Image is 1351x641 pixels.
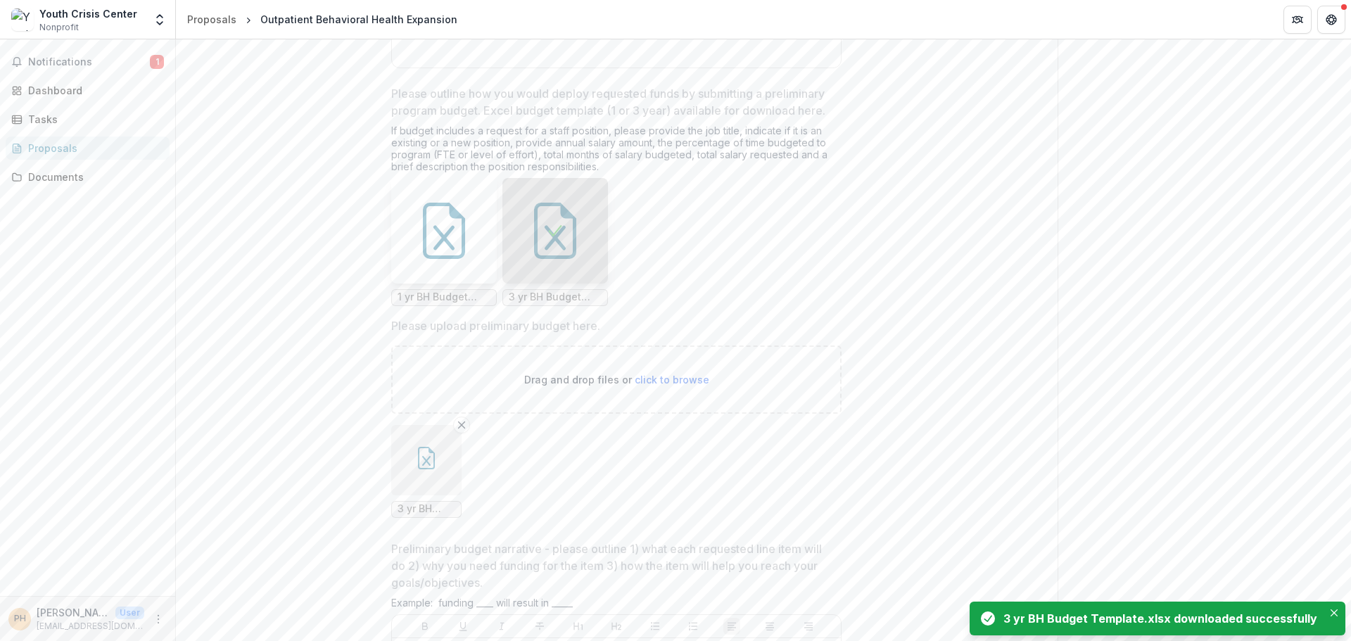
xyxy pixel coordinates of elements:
[28,56,150,68] span: Notifications
[509,291,602,303] span: 3 yr BH Budget Template.xlsx
[1003,610,1317,627] div: 3 yr BH Budget Template.xlsx downloaded successfully
[391,597,842,614] div: Example: funding ____ will result in _____
[6,51,170,73] button: Notifications1
[417,618,433,635] button: Bold
[761,618,778,635] button: Align Center
[570,618,587,635] button: Heading 1
[6,137,170,160] a: Proposals
[187,12,236,27] div: Proposals
[1283,6,1312,34] button: Partners
[37,620,144,633] p: [EMAIL_ADDRESS][DOMAIN_NAME]
[455,618,471,635] button: Underline
[391,317,600,334] p: Please upload preliminary budget here.
[28,170,158,184] div: Documents
[608,618,625,635] button: Heading 2
[391,178,497,306] div: 1 yr BH Budget Template.xlsx
[800,618,817,635] button: Align Right
[685,618,702,635] button: Ordered List
[723,618,740,635] button: Align Left
[964,596,1351,641] div: Notifications-bottom-right
[260,12,457,27] div: Outpatient Behavioral Health Expansion
[531,618,548,635] button: Strike
[28,112,158,127] div: Tasks
[391,125,842,178] div: If budget includes a request for a staff position, please provide the job title, indicate if it i...
[6,165,170,189] a: Documents
[14,614,26,623] div: Pete Hicks
[391,540,833,591] p: Preliminary budget narrative - please outline 1) what each requested line item will do 2) why you...
[28,141,158,156] div: Proposals
[28,83,158,98] div: Dashboard
[150,6,170,34] button: Open entity switcher
[37,605,110,620] p: [PERSON_NAME]
[6,108,170,131] a: Tasks
[1317,6,1345,34] button: Get Help
[453,417,470,433] button: Remove File
[39,21,79,34] span: Nonprofit
[635,374,709,386] span: click to browse
[647,618,664,635] button: Bullet List
[150,55,164,69] span: 1
[502,178,608,306] div: 3 yr BH Budget Template.xlsx
[398,291,490,303] span: 1 yr BH Budget Template.xlsx
[391,425,462,518] div: Remove File3 yr BH Budget YCC.xlsx
[11,8,34,31] img: Youth Crisis Center
[391,85,833,119] p: Please outline how you would deploy requested funds by submitting a preliminary program budget. E...
[182,9,463,30] nav: breadcrumb
[150,611,167,628] button: More
[182,9,242,30] a: Proposals
[493,618,510,635] button: Italicize
[6,79,170,102] a: Dashboard
[1326,604,1343,621] button: Close
[39,6,137,21] div: Youth Crisis Center
[115,607,144,619] p: User
[524,372,709,387] p: Drag and drop files or
[398,503,455,515] span: 3 yr BH Budget YCC.xlsx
